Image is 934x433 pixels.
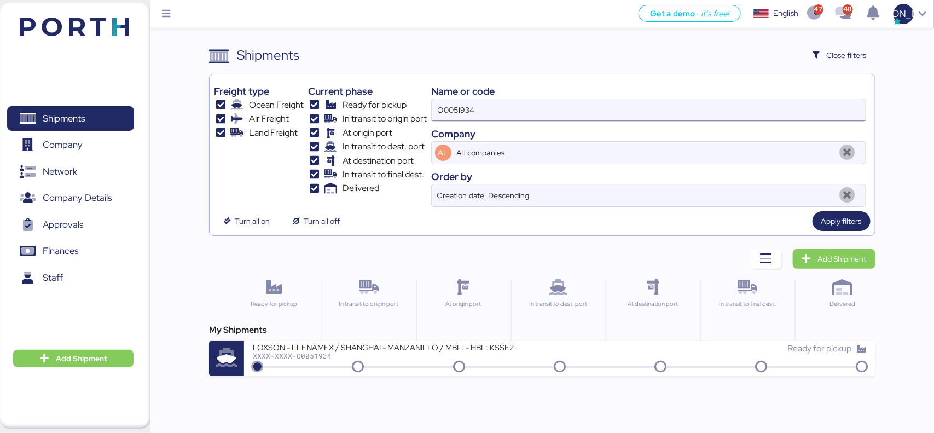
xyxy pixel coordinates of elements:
[818,252,867,265] span: Add Shipment
[343,112,427,125] span: In transit to origin port
[249,112,289,125] span: Air Freight
[327,299,411,309] div: In transit to origin port
[431,169,866,184] div: Order by
[7,239,134,264] a: Finances
[431,126,866,141] div: Company
[773,8,798,19] div: English
[827,49,867,62] span: Close filters
[421,299,506,309] div: At origin port
[611,299,695,309] div: At destination port
[821,215,862,228] span: Apply filters
[431,84,866,99] div: Name or code
[705,299,790,309] div: In transit to final dest.
[43,190,112,206] span: Company Details
[43,164,77,180] span: Network
[800,299,885,309] div: Delivered
[7,106,134,131] a: Shipments
[43,217,83,233] span: Approvals
[249,99,304,112] span: Ocean Freight
[157,5,176,24] button: Menu
[343,99,407,112] span: Ready for pickup
[308,84,427,99] div: Current phase
[43,137,83,153] span: Company
[43,270,63,286] span: Staff
[283,211,349,231] button: Turn all off
[7,186,134,211] a: Company Details
[793,249,875,269] a: Add Shipment
[13,350,134,367] button: Add Shipment
[343,168,424,181] span: In transit to final dest.
[253,352,515,360] div: XXXX-XXXX-O0051934
[343,126,392,140] span: At origin port
[214,211,279,231] button: Turn all on
[231,299,316,309] div: Ready for pickup
[343,182,379,195] span: Delivered
[455,142,834,164] input: AL
[237,45,299,65] div: Shipments
[516,299,601,309] div: In transit to dest. port
[56,352,107,365] span: Add Shipment
[7,212,134,238] a: Approvals
[7,265,134,291] a: Staff
[214,84,303,99] div: Freight type
[304,215,340,228] span: Turn all off
[43,111,85,126] span: Shipments
[787,343,851,354] span: Ready for pickup
[813,211,871,231] button: Apply filters
[438,147,449,159] span: AL
[249,126,298,140] span: Land Freight
[235,215,270,228] span: Turn all on
[209,324,875,337] div: My Shipments
[7,159,134,184] a: Network
[343,140,425,153] span: In transit to dest. port
[253,342,515,351] div: LOXSON - LLENAMEX / SHANGHAI - MANZANILLO / MBL: - HBL: KSSE250707951 / LCL
[804,45,875,65] button: Close filters
[343,154,414,168] span: At destination port
[7,132,134,158] a: Company
[43,243,78,259] span: Finances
